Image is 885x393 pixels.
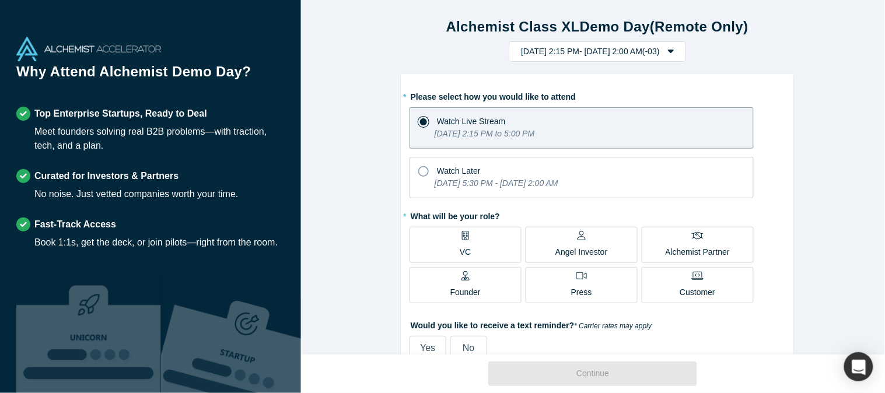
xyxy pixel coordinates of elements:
[34,125,285,153] div: Meet founders solving real B2B problems—with traction, tech, and a plan.
[509,41,686,62] button: [DATE] 2:15 PM- [DATE] 2:00 AM(-03)
[680,286,715,299] p: Customer
[450,286,481,299] p: Founder
[34,187,239,201] div: No noise. Just vetted companies worth your time.
[488,362,697,386] button: Continue
[435,129,535,138] i: [DATE] 2:15 PM to 5:00 PM
[410,87,785,103] label: Please select how you would like to attend
[34,219,116,229] strong: Fast-Track Access
[420,343,435,353] span: Yes
[34,171,179,181] strong: Curated for Investors & Partners
[460,246,471,258] p: VC
[437,117,506,126] span: Watch Live Stream
[16,61,285,90] h1: Why Attend Alchemist Demo Day?
[435,178,558,188] i: [DATE] 5:30 PM - [DATE] 2:00 AM
[410,315,785,332] label: Would you like to receive a text reminder?
[571,286,592,299] p: Press
[410,206,785,223] label: What will be your role?
[574,322,652,330] em: * Carrier rates may apply
[446,19,748,34] strong: Alchemist Class XL Demo Day (Remote Only)
[437,166,481,176] span: Watch Later
[463,343,474,353] span: No
[34,108,207,118] strong: Top Enterprise Startups, Ready to Deal
[666,246,730,258] p: Alchemist Partner
[555,246,608,258] p: Angel Investor
[34,236,278,250] div: Book 1:1s, get the deck, or join pilots—right from the room.
[16,37,161,61] img: Alchemist Accelerator Logo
